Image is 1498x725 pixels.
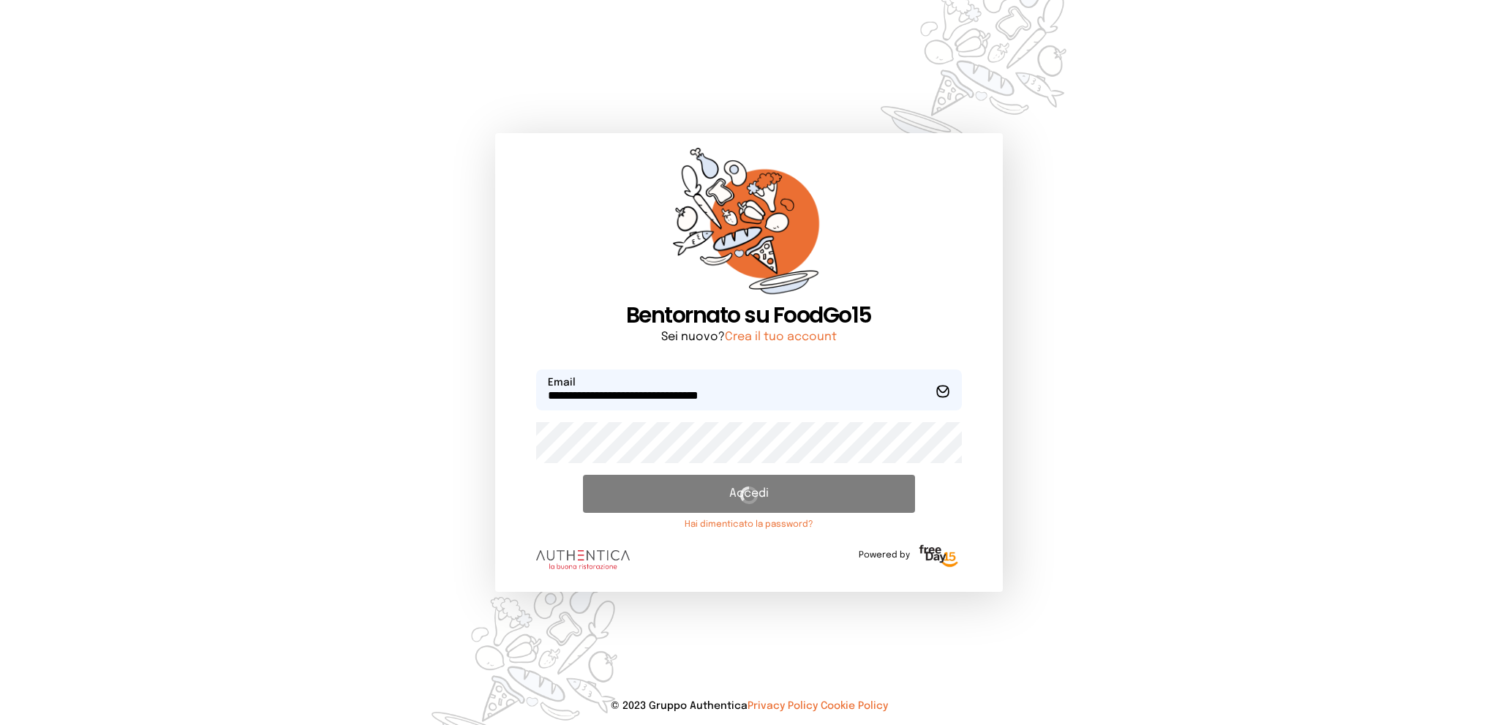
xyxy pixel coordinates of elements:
[748,701,818,711] a: Privacy Policy
[673,148,825,302] img: sticker-orange.65babaf.png
[916,542,962,571] img: logo-freeday.3e08031.png
[725,331,837,343] a: Crea il tuo account
[583,519,914,530] a: Hai dimenticato la password?
[536,302,961,328] h1: Bentornato su FoodGo15
[23,699,1475,713] p: © 2023 Gruppo Authentica
[536,328,961,346] p: Sei nuovo?
[536,550,630,569] img: logo.8f33a47.png
[859,549,910,561] span: Powered by
[821,701,888,711] a: Cookie Policy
